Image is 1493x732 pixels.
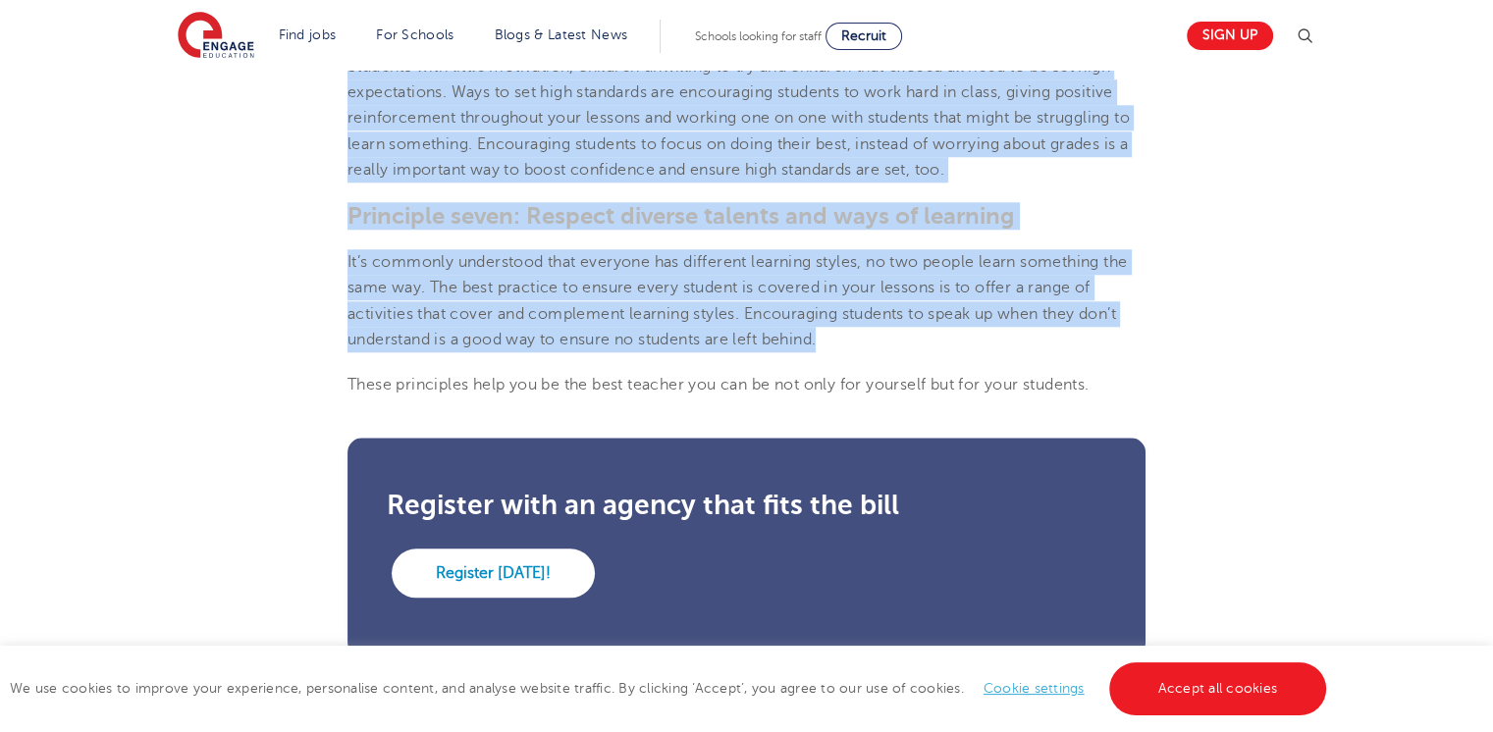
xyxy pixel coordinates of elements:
h3: Register with an agency that fits the bill [387,492,1106,519]
a: Sign up [1187,22,1273,50]
p: These principles help you be the best teacher you can be not only for yourself but for your stude... [347,372,1146,397]
a: Accept all cookies [1109,662,1327,715]
a: Register [DATE]! [392,549,595,598]
p: It’s commonly understood that everyone has different learning styles, no two people learn somethi... [347,249,1146,352]
img: Engage Education [178,12,254,61]
p: Students with little motivation, children unwilling to try and children that exceed all need to b... [347,54,1146,183]
a: Find jobs [279,27,337,42]
a: Blogs & Latest News [495,27,628,42]
a: Cookie settings [984,681,1085,696]
h3: Principle seven: Respect diverse talents and ways of learning [347,202,1146,230]
span: Schools looking for staff [695,29,822,43]
span: We use cookies to improve your experience, personalise content, and analyse website traffic. By c... [10,681,1331,696]
a: Recruit [826,23,902,50]
span: Recruit [841,28,886,43]
a: For Schools [376,27,453,42]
